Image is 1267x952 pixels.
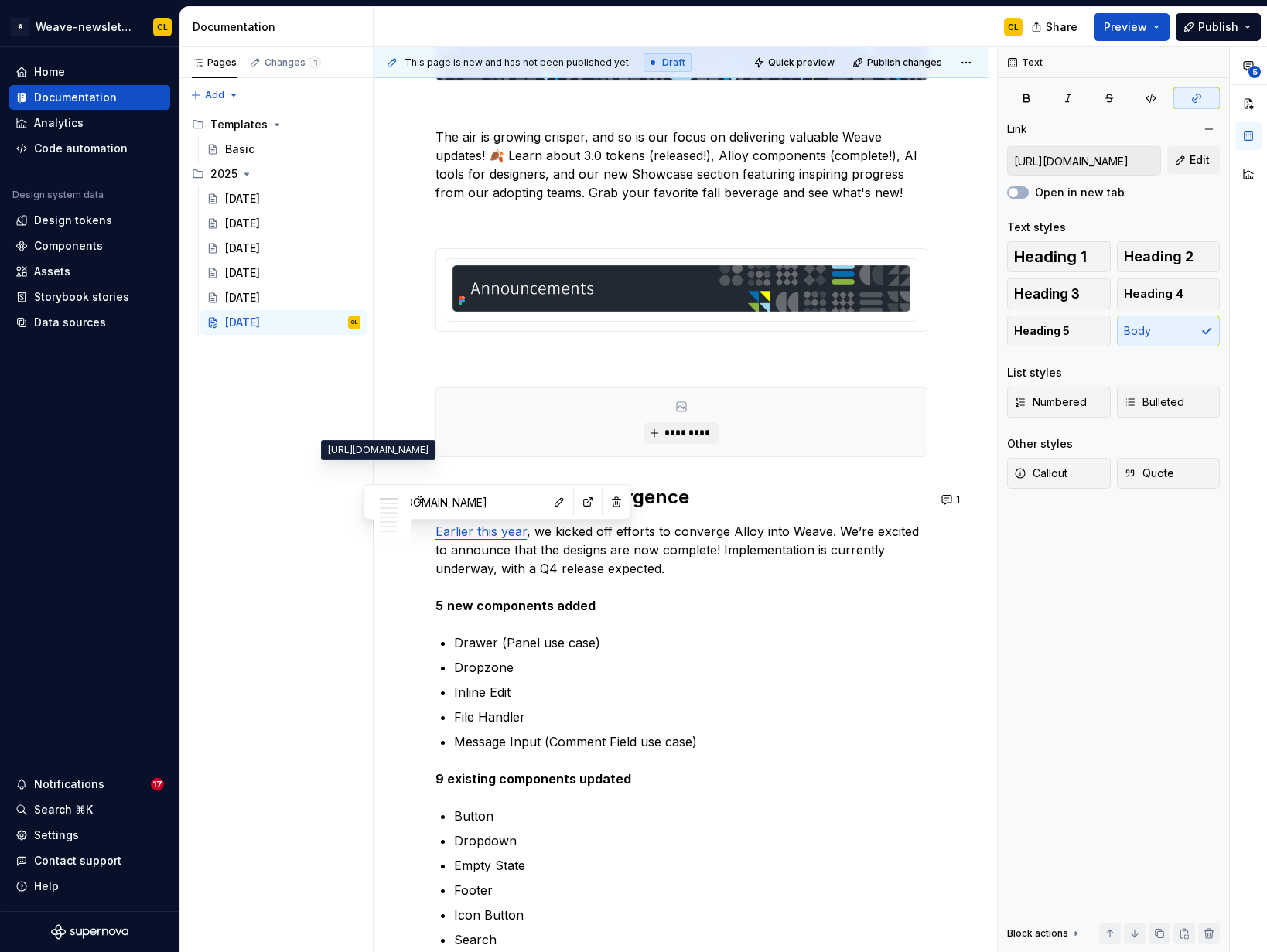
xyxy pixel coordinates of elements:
[9,234,170,258] a: Components
[1007,121,1027,137] div: Link
[51,924,128,940] svg: Supernova Logo
[186,112,367,335] div: Page tree
[1014,249,1087,264] span: Heading 1
[1007,220,1066,235] div: Text styles
[351,315,357,330] div: CL
[210,166,237,182] div: 2025
[454,732,927,751] p: Message Input (Comment Field use case)
[186,162,367,186] div: 2025
[956,493,960,506] span: 1
[34,802,93,817] div: Search ⌘K
[193,19,367,35] div: Documentation
[34,64,65,80] div: Home
[1117,387,1221,418] button: Bulleted
[1046,19,1077,35] span: Share
[1167,146,1220,174] button: Edit
[321,440,435,460] div: [URL][DOMAIN_NAME]
[454,683,927,701] p: Inline Edit
[1248,66,1261,78] span: 5
[1014,323,1070,339] span: Heading 5
[1124,394,1184,410] span: Bulleted
[34,776,104,792] div: Notifications
[1007,278,1111,309] button: Heading 3
[435,598,443,613] strong: 5
[225,290,260,305] div: [DATE]
[454,930,927,949] p: Search
[200,310,367,335] a: [DATE]CL
[1014,394,1087,410] span: Numbered
[1117,241,1221,272] button: Heading 2
[225,315,260,330] div: [DATE]
[9,797,170,822] button: Search ⌘K
[225,142,254,157] div: Basic
[34,827,79,843] div: Settings
[1007,241,1111,272] button: Heading 1
[749,52,842,73] button: Quick preview
[151,778,164,790] span: 17
[9,60,170,84] a: Home
[9,111,170,135] a: Analytics
[34,264,70,279] div: Assets
[848,52,949,73] button: Publish changes
[205,89,224,101] span: Add
[435,771,631,787] strong: 9 existing components updated
[200,236,367,261] a: [DATE]
[265,56,321,69] div: Changes
[200,285,367,310] a: [DATE]
[1176,13,1261,41] button: Publish
[405,56,631,69] span: This page is new and has not been published yet.
[937,489,967,510] button: 1
[1014,466,1067,481] span: Callout
[34,289,129,305] div: Storybook stories
[34,141,128,156] div: Code automation
[454,807,927,825] p: Button
[9,772,170,797] button: Notifications17
[9,208,170,233] a: Design tokens
[225,191,260,206] div: [DATE]
[9,259,170,284] a: Assets
[1117,278,1221,309] button: Heading 4
[9,823,170,848] a: Settings
[454,658,927,677] p: Dropzone
[34,90,117,105] div: Documentation
[1190,152,1210,168] span: Edit
[186,84,244,106] button: Add
[1008,21,1019,33] div: CL
[12,189,104,201] div: Design system data
[454,881,927,899] p: Footer
[1014,286,1080,302] span: Heading 3
[454,633,927,652] p: Drawer (Panel use case)
[1035,185,1125,200] label: Open in new tab
[447,598,596,613] strong: new components added
[200,137,367,162] a: Basic
[34,213,112,228] div: Design tokens
[3,10,176,43] button: AWeave-newsletterCL
[1094,13,1170,41] button: Preview
[186,112,367,137] div: Templates
[454,906,927,924] p: Icon Button
[9,285,170,309] a: Storybook stories
[9,85,170,110] a: Documentation
[36,19,135,35] div: Weave-newsletter
[9,874,170,899] button: Help
[435,522,927,615] p: , we kicked off efforts to converge Alloy into Weave. We’re excited to announce that the designs ...
[9,136,170,161] a: Code automation
[454,708,927,726] p: File Handler
[200,211,367,236] a: [DATE]
[1198,19,1238,35] span: Publish
[1007,365,1062,380] div: List styles
[11,18,29,36] div: A
[192,56,237,69] div: Pages
[1117,458,1221,489] button: Quote
[1007,458,1111,489] button: Callout
[34,238,103,254] div: Components
[1007,923,1082,944] div: Block actions
[210,117,268,132] div: Templates
[34,315,106,330] div: Data sources
[34,115,84,131] div: Analytics
[225,265,260,281] div: [DATE]
[867,56,942,69] span: Publish changes
[454,831,927,850] p: Dropdown
[768,56,835,69] span: Quick preview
